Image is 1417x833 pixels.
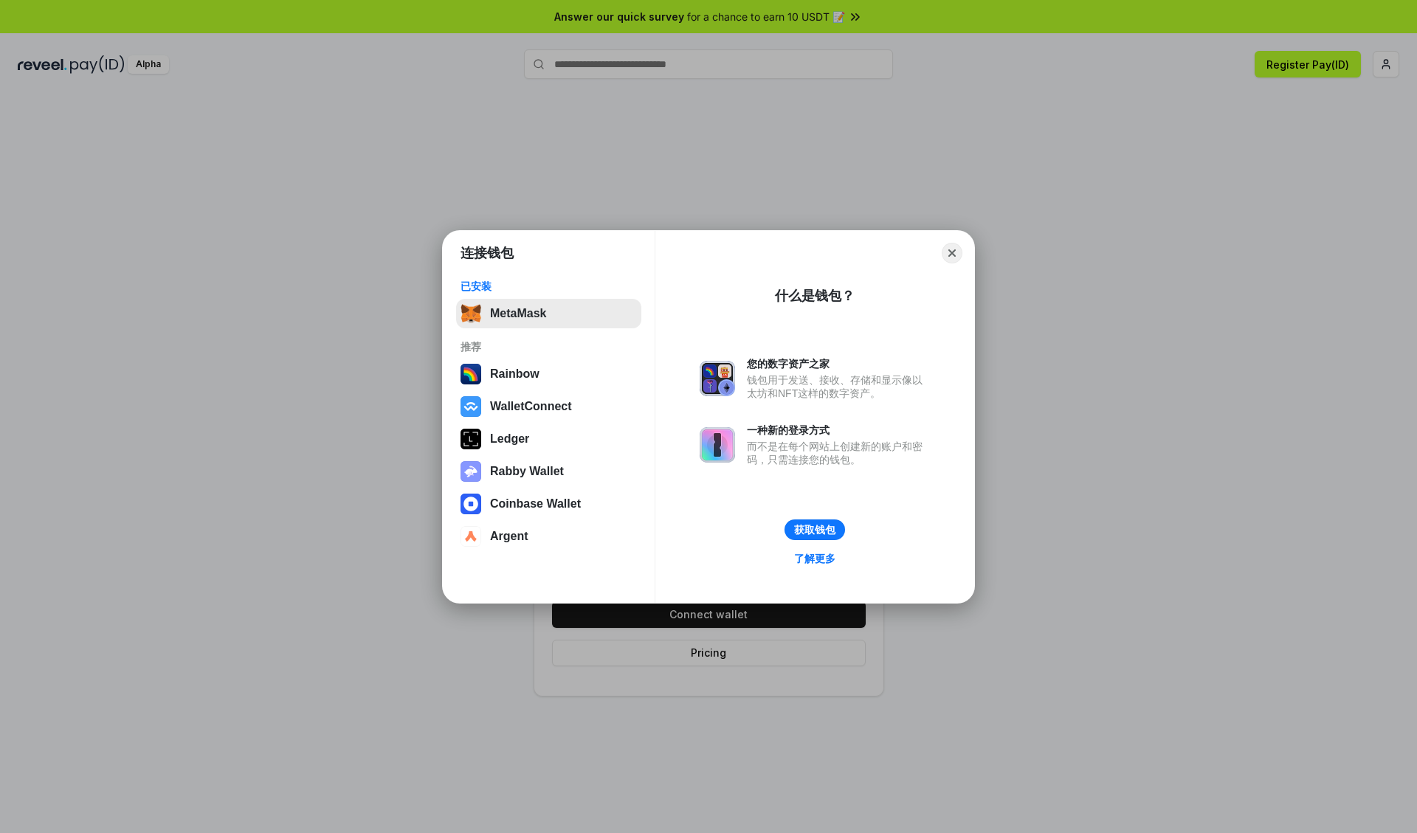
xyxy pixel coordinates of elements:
[490,465,564,478] div: Rabby Wallet
[747,424,930,437] div: 一种新的登录方式
[490,497,581,511] div: Coinbase Wallet
[775,287,855,305] div: 什么是钱包？
[461,244,514,262] h1: 连接钱包
[461,303,481,324] img: svg+xml,%3Csvg%20fill%3D%22none%22%20height%3D%2233%22%20viewBox%3D%220%200%2035%2033%22%20width%...
[461,461,481,482] img: svg+xml,%3Csvg%20xmlns%3D%22http%3A%2F%2Fwww.w3.org%2F2000%2Fsvg%22%20fill%3D%22none%22%20viewBox...
[461,280,637,293] div: 已安装
[490,367,539,381] div: Rainbow
[456,392,641,421] button: WalletConnect
[490,530,528,543] div: Argent
[785,549,844,568] a: 了解更多
[700,361,735,396] img: svg+xml,%3Csvg%20xmlns%3D%22http%3A%2F%2Fwww.w3.org%2F2000%2Fsvg%22%20fill%3D%22none%22%20viewBox...
[747,440,930,466] div: 而不是在每个网站上创建新的账户和密码，只需连接您的钱包。
[461,429,481,449] img: svg+xml,%3Csvg%20xmlns%3D%22http%3A%2F%2Fwww.w3.org%2F2000%2Fsvg%22%20width%3D%2228%22%20height%3...
[461,396,481,417] img: svg+xml,%3Csvg%20width%3D%2228%22%20height%3D%2228%22%20viewBox%3D%220%200%2028%2028%22%20fill%3D...
[461,526,481,547] img: svg+xml,%3Csvg%20width%3D%2228%22%20height%3D%2228%22%20viewBox%3D%220%200%2028%2028%22%20fill%3D...
[456,522,641,551] button: Argent
[700,427,735,463] img: svg+xml,%3Csvg%20xmlns%3D%22http%3A%2F%2Fwww.w3.org%2F2000%2Fsvg%22%20fill%3D%22none%22%20viewBox...
[785,519,845,540] button: 获取钱包
[461,340,637,353] div: 推荐
[942,243,962,263] button: Close
[461,364,481,384] img: svg+xml,%3Csvg%20width%3D%22120%22%20height%3D%22120%22%20viewBox%3D%220%200%20120%20120%22%20fil...
[456,299,641,328] button: MetaMask
[490,432,529,446] div: Ledger
[490,307,546,320] div: MetaMask
[456,424,641,454] button: Ledger
[794,523,835,536] div: 获取钱包
[456,359,641,389] button: Rainbow
[490,400,572,413] div: WalletConnect
[456,457,641,486] button: Rabby Wallet
[461,494,481,514] img: svg+xml,%3Csvg%20width%3D%2228%22%20height%3D%2228%22%20viewBox%3D%220%200%2028%2028%22%20fill%3D...
[747,357,930,370] div: 您的数字资产之家
[747,373,930,400] div: 钱包用于发送、接收、存储和显示像以太坊和NFT这样的数字资产。
[456,489,641,519] button: Coinbase Wallet
[794,552,835,565] div: 了解更多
